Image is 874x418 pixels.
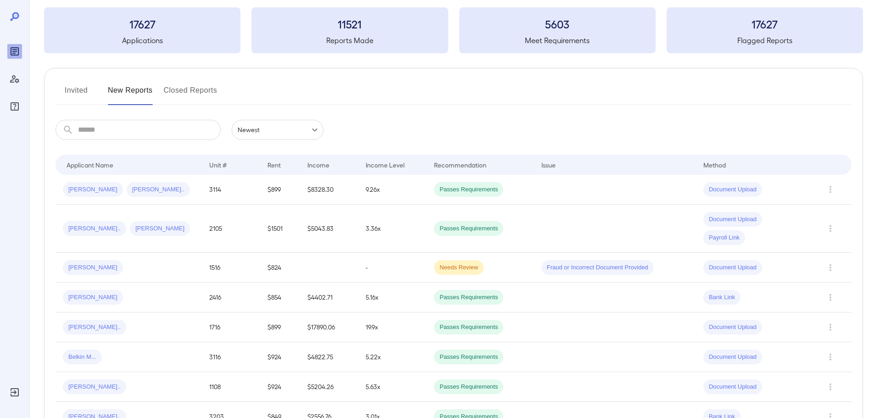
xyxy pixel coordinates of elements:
span: [PERSON_NAME] [130,224,190,233]
span: Passes Requirements [434,224,503,233]
td: $854 [260,283,300,312]
h3: 11521 [251,17,448,31]
td: 2105 [202,205,260,253]
button: Closed Reports [164,83,217,105]
div: Applicant Name [67,159,113,170]
div: Log Out [7,385,22,400]
h5: Meet Requirements [459,35,656,46]
button: Row Actions [823,221,838,236]
span: [PERSON_NAME].. [63,383,126,391]
div: Recommendation [434,159,486,170]
div: Income Level [366,159,405,170]
button: Row Actions [823,290,838,305]
button: Row Actions [823,260,838,275]
summary: 17627Applications11521Reports Made5603Meet Requirements17627Flagged Reports [44,7,863,53]
h5: Reports Made [251,35,448,46]
span: Passes Requirements [434,353,503,362]
div: Unit # [209,159,227,170]
td: 3116 [202,342,260,372]
td: 3114 [202,175,260,205]
td: 1716 [202,312,260,342]
span: Fraud or Incorrect Document Provided [541,263,654,272]
button: Row Actions [823,350,838,364]
span: [PERSON_NAME] [63,185,123,194]
td: 5.63x [358,372,427,402]
td: $4822.75 [300,342,358,372]
span: Passes Requirements [434,185,503,194]
td: 19.9x [358,312,427,342]
button: Row Actions [823,182,838,197]
td: $1501 [260,205,300,253]
h3: 5603 [459,17,656,31]
span: Document Upload [703,263,762,272]
div: Manage Users [7,72,22,86]
td: $5204.26 [300,372,358,402]
div: Reports [7,44,22,59]
td: 1516 [202,253,260,283]
td: 1108 [202,372,260,402]
span: Document Upload [703,185,762,194]
td: $5043.83 [300,205,358,253]
span: [PERSON_NAME].. [63,323,126,332]
div: Issue [541,159,556,170]
td: $8328.30 [300,175,358,205]
span: [PERSON_NAME] [63,293,123,302]
h3: 17627 [44,17,240,31]
div: Income [307,159,329,170]
td: $824 [260,253,300,283]
td: $924 [260,372,300,402]
span: Passes Requirements [434,323,503,332]
span: Document Upload [703,383,762,391]
td: 2416 [202,283,260,312]
td: $899 [260,312,300,342]
h5: Applications [44,35,240,46]
div: Newest [232,120,323,140]
h5: Flagged Reports [667,35,863,46]
td: 9.26x [358,175,427,205]
button: Invited [56,83,97,105]
button: New Reports [108,83,153,105]
td: $4402.71 [300,283,358,312]
button: Row Actions [823,320,838,334]
button: Row Actions [823,379,838,394]
div: Method [703,159,726,170]
span: Document Upload [703,353,762,362]
span: [PERSON_NAME].. [63,224,126,233]
span: Document Upload [703,323,762,332]
span: Belkin M... [63,353,102,362]
span: Passes Requirements [434,383,503,391]
span: [PERSON_NAME] [63,263,123,272]
span: Payroll Link [703,234,745,242]
h3: 17627 [667,17,863,31]
td: $17890.06 [300,312,358,342]
span: Bank Link [703,293,740,302]
td: $924 [260,342,300,372]
span: Needs Review [434,263,484,272]
td: 3.36x [358,205,427,253]
span: Passes Requirements [434,293,503,302]
td: $899 [260,175,300,205]
td: - [358,253,427,283]
span: Document Upload [703,215,762,224]
span: [PERSON_NAME].. [127,185,190,194]
td: 5.22x [358,342,427,372]
div: Rent [267,159,282,170]
div: FAQ [7,99,22,114]
td: 5.16x [358,283,427,312]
